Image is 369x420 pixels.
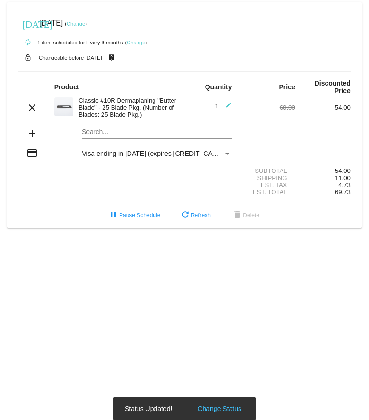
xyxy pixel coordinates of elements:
[125,404,244,413] simple-snack-bar: Status Updated!
[215,103,232,110] span: 1
[22,18,34,29] mat-icon: [DATE]
[108,212,160,219] span: Pause Schedule
[22,51,34,64] mat-icon: lock_open
[82,129,232,136] input: Search...
[26,102,38,113] mat-icon: clear
[125,40,147,45] small: ( )
[18,40,123,45] small: 1 item scheduled for Every 9 months
[180,210,191,221] mat-icon: refresh
[224,207,267,224] button: Delete
[195,404,244,413] button: Change Status
[22,37,34,48] mat-icon: autorenew
[335,189,351,196] span: 69.73
[54,83,79,91] strong: Product
[82,150,232,157] mat-select: Payment Method
[315,79,351,94] strong: Discounted Price
[240,104,295,111] div: 60.00
[220,102,232,113] mat-icon: edit
[106,51,117,64] mat-icon: live_help
[67,21,85,26] a: Change
[100,207,168,224] button: Pause Schedule
[232,210,243,221] mat-icon: delete
[335,174,351,181] span: 11.00
[26,147,38,159] mat-icon: credit_card
[65,21,87,26] small: ( )
[232,212,259,219] span: Delete
[279,83,295,91] strong: Price
[338,181,351,189] span: 4.73
[74,97,184,118] div: Classic #10R Dermaplaning "Butter Blade" - 25 Blade Pkg. (Number of Blades: 25 Blade Pkg.)
[82,150,246,157] span: Visa ending in [DATE] (expires [CREDIT_CARD_DATA])
[26,128,38,139] mat-icon: add
[295,167,351,174] div: 54.00
[240,181,295,189] div: Est. Tax
[108,210,119,221] mat-icon: pause
[240,167,295,174] div: Subtotal
[39,55,102,60] small: Changeable before [DATE]
[205,83,232,91] strong: Quantity
[54,97,73,116] img: dermaplanepro-10r-dermaplaning-blade-up-close.png
[295,104,351,111] div: 54.00
[172,207,218,224] button: Refresh
[240,174,295,181] div: Shipping
[240,189,295,196] div: Est. Total
[180,212,211,219] span: Refresh
[127,40,145,45] a: Change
